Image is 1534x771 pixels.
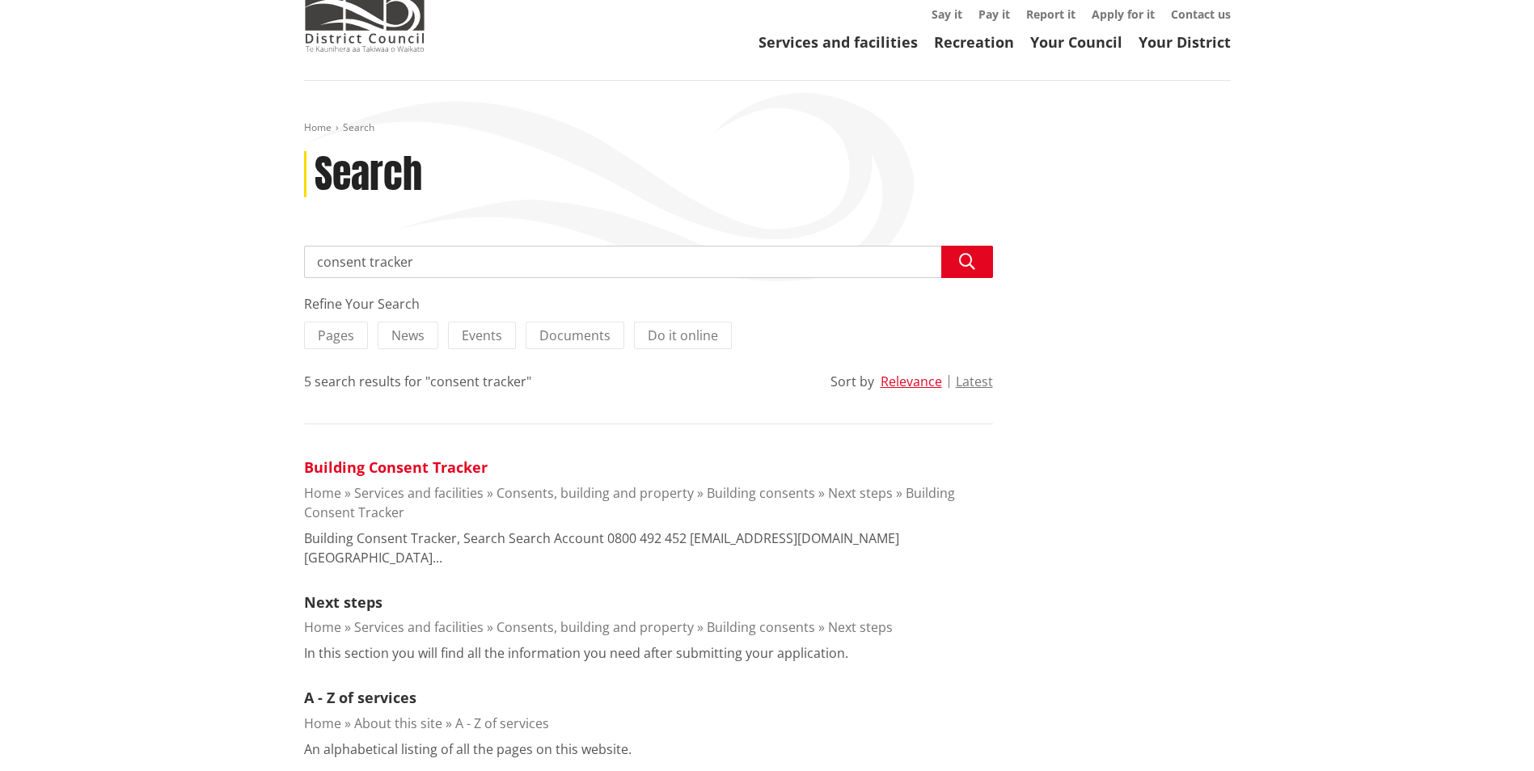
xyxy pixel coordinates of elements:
[497,484,694,502] a: Consents, building and property
[354,484,484,502] a: Services and facilities
[391,327,425,344] span: News
[354,618,484,636] a: Services and facilities
[455,714,549,732] a: A - Z of services
[1460,703,1518,761] iframe: Messenger Launcher
[304,372,531,391] div: 5 search results for "consent tracker"
[1092,6,1155,22] a: Apply for it
[934,32,1014,52] a: Recreation
[828,484,893,502] a: Next steps
[304,688,416,707] a: A - Z of services
[881,374,942,389] button: Relevance
[304,529,993,567] p: Building Consent Tracker, Search Search Account 0800 492 452 [EMAIL_ADDRESS][DOMAIN_NAME] [GEOGRA...
[304,121,1231,135] nav: breadcrumb
[830,372,874,391] div: Sort by
[707,618,815,636] a: Building consents
[539,327,611,344] span: Documents
[318,327,354,344] span: Pages
[304,643,848,663] p: In this section you will find all the information you need after submitting your application.
[648,327,718,344] span: Do it online
[759,32,918,52] a: Services and facilities
[304,120,332,134] a: Home
[304,484,341,502] a: Home
[707,484,815,502] a: Building consents
[497,618,694,636] a: Consents, building and property
[304,714,341,732] a: Home
[828,618,893,636] a: Next steps
[304,739,632,759] p: An alphabetical listing of all the pages on this website.
[343,120,374,134] span: Search
[304,618,341,636] a: Home
[462,327,502,344] span: Events
[1026,6,1075,22] a: Report it
[1030,32,1122,52] a: Your Council
[932,6,962,22] a: Say it
[304,484,955,521] a: Building Consent Tracker
[354,714,442,732] a: About this site
[304,592,382,612] a: Next steps
[978,6,1010,22] a: Pay it
[315,151,422,198] h1: Search
[1139,32,1231,52] a: Your District
[304,246,993,278] input: Search input
[1171,6,1231,22] a: Contact us
[304,457,488,477] a: Building Consent Tracker
[956,374,993,389] button: Latest
[304,294,993,314] div: Refine Your Search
